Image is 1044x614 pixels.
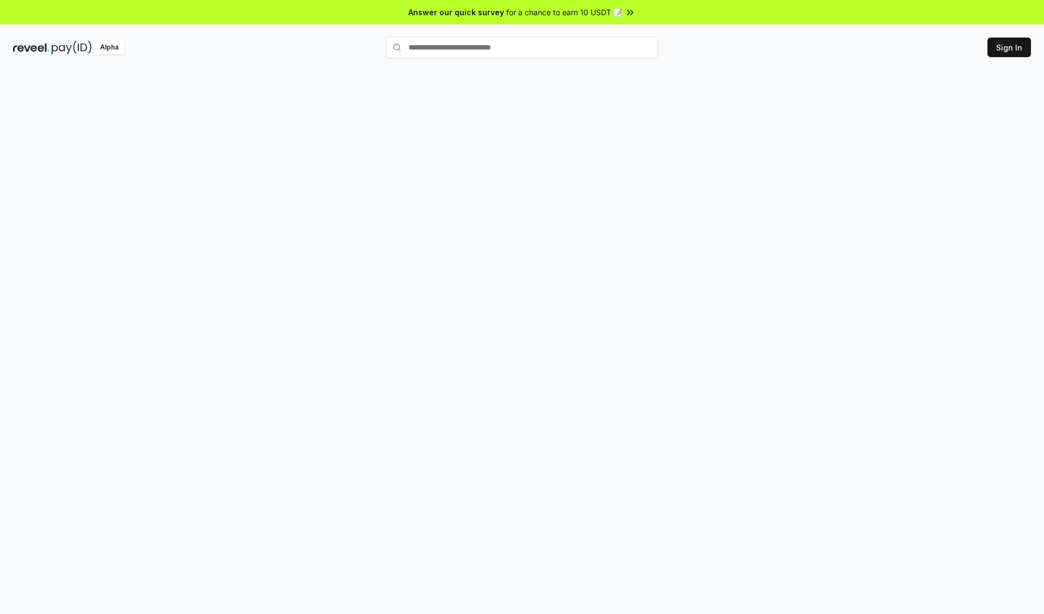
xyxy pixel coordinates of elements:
img: reveel_dark [13,41,49,54]
span: for a chance to earn 10 USDT 📝 [506,7,623,18]
span: Answer our quick survey [408,7,504,18]
div: Alpha [94,41,125,54]
button: Sign In [987,38,1031,57]
img: pay_id [52,41,92,54]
